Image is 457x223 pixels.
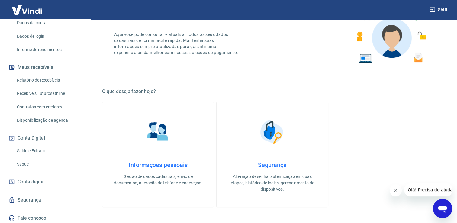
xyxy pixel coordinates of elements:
h4: Informações pessoais [112,161,204,169]
a: Relatório de Recebíveis [14,74,83,86]
a: Recebíveis Futuros Online [14,87,83,100]
p: Aqui você pode consultar e atualizar todos os seus dados cadastrais de forma fácil e rápida. Mant... [114,31,239,56]
span: Olá! Precisa de ajuda? [4,4,51,9]
img: Vindi [7,0,47,19]
a: Informe de rendimentos [14,44,83,56]
h4: Segurança [226,161,318,169]
a: Dados da conta [14,17,83,29]
iframe: Mensagem da empresa [404,183,452,196]
a: SegurançaSegurançaAlteração de senha, autenticação em duas etapas, histórico de logins, gerenciam... [216,102,328,207]
iframe: Botão para abrir a janela de mensagens [433,199,452,218]
span: Conta digital [18,178,45,186]
button: Meus recebíveis [7,61,83,74]
img: Informações pessoais [143,117,173,147]
a: Saldo e Extrato [14,145,83,157]
p: Gestão de dados cadastrais, envio de documentos, alteração de telefone e endereços. [112,173,204,186]
a: Saque [14,158,83,170]
a: Disponibilização de agenda [14,114,83,127]
a: Dados de login [14,30,83,43]
a: Segurança [7,193,83,207]
h5: O que deseja fazer hoje? [102,89,443,95]
iframe: Fechar mensagem [390,184,402,196]
p: Alteração de senha, autenticação em duas etapas, histórico de logins, gerenciamento de dispositivos. [226,173,318,192]
a: Informações pessoaisInformações pessoaisGestão de dados cadastrais, envio de documentos, alteraçã... [102,102,214,207]
button: Sair [428,4,450,15]
a: Contratos com credores [14,101,83,113]
button: Conta Digital [7,131,83,145]
img: Segurança [257,117,287,147]
a: Conta digital [7,175,83,189]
